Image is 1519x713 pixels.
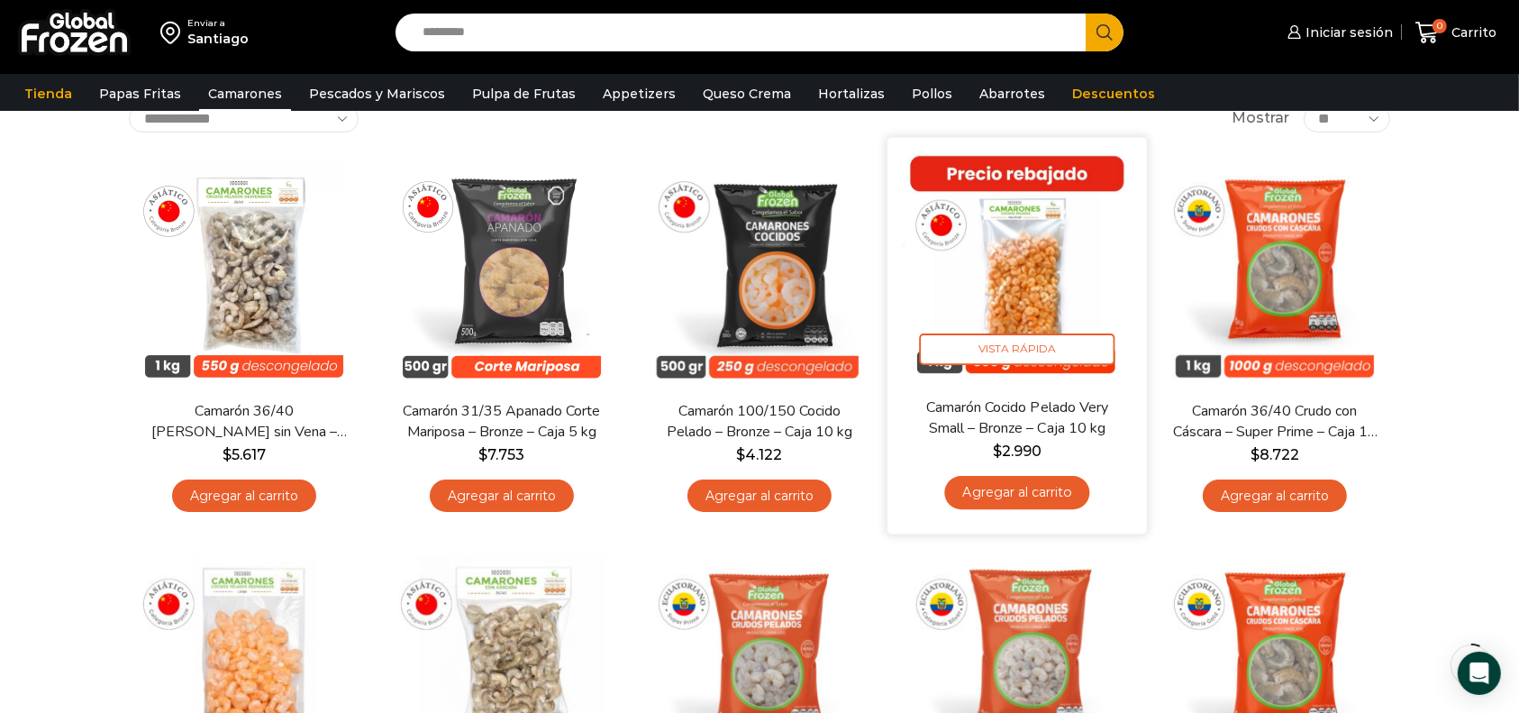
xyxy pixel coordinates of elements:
[90,77,190,111] a: Papas Fritas
[1301,23,1393,41] span: Iniciar sesión
[1251,446,1260,463] span: $
[223,446,266,463] bdi: 5.617
[1086,14,1123,51] button: Search button
[1232,108,1290,129] span: Mostrar
[160,17,187,48] img: address-field-icon.svg
[187,17,249,30] div: Enviar a
[15,77,81,111] a: Tienda
[1411,12,1501,54] a: 0 Carrito
[479,446,525,463] bdi: 7.753
[398,401,605,443] a: Camarón 31/35 Apanado Corte Mariposa – Bronze – Caja 5 kg
[594,77,685,111] a: Appetizers
[463,77,585,111] a: Pulpa de Frutas
[993,442,1041,459] bdi: 2.990
[141,401,348,443] a: Camarón 36/40 [PERSON_NAME] sin Vena – Bronze – Caja 10 kg
[300,77,454,111] a: Pescados y Mariscos
[1433,19,1447,33] span: 0
[970,77,1054,111] a: Abarrotes
[1283,14,1393,50] a: Iniciar sesión
[1447,23,1496,41] span: Carrito
[809,77,894,111] a: Hortalizas
[479,446,488,463] span: $
[920,334,1115,365] span: Vista Rápida
[944,476,1089,509] a: Agregar al carrito: “Camarón Cocido Pelado Very Small - Bronze - Caja 10 kg”
[187,30,249,48] div: Santiago
[903,77,961,111] a: Pollos
[993,442,1002,459] span: $
[199,77,291,111] a: Camarones
[129,105,359,133] select: Pedido de la tienda
[687,480,832,513] a: Agregar al carrito: “Camarón 100/150 Cocido Pelado - Bronze - Caja 10 kg”
[1063,77,1164,111] a: Descuentos
[430,480,574,513] a: Agregar al carrito: “Camarón 31/35 Apanado Corte Mariposa - Bronze - Caja 5 kg”
[694,77,800,111] a: Queso Crema
[1458,652,1501,695] div: Open Intercom Messenger
[223,446,232,463] span: $
[1171,401,1378,443] a: Camarón 36/40 Crudo con Cáscara – Super Prime – Caja 10 kg
[913,397,1122,439] a: Camarón Cocido Pelado Very Small – Bronze – Caja 10 kg
[1251,446,1299,463] bdi: 8.722
[737,446,783,463] bdi: 4.122
[1203,480,1347,513] a: Agregar al carrito: “Camarón 36/40 Crudo con Cáscara - Super Prime - Caja 10 kg”
[656,401,863,443] a: Camarón 100/150 Cocido Pelado – Bronze – Caja 10 kg
[737,446,746,463] span: $
[172,480,316,513] a: Agregar al carrito: “Camarón 36/40 Crudo Pelado sin Vena - Bronze - Caja 10 kg”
